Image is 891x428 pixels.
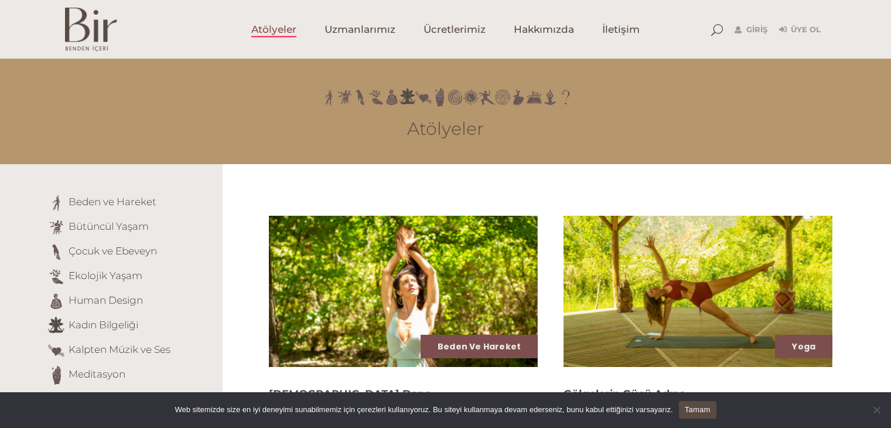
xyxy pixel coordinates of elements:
a: Ekolojik Yaşam [69,270,142,281]
a: [DEMOGRAPHIC_DATA] Dans [269,388,431,400]
a: Bütüncül Yaşam [69,220,149,232]
a: Tamam [679,401,716,419]
span: Ücretlerimiz [424,23,486,36]
a: Giriş [735,23,767,37]
a: Çocuk ve Ebeveyn [69,245,157,257]
a: Gölgelerin Gücü Adına [564,388,686,400]
a: Yoga [792,341,815,352]
a: Üye Ol [779,23,821,37]
span: Uzmanlarımız [325,23,395,36]
span: Web sitemizde size en iyi deneyimi sunabilmemiz için çerezleri kullanıyoruz. Bu siteyi kullanmaya... [175,404,672,416]
span: İletişim [602,23,640,36]
span: Hayır [870,404,882,416]
a: Beden ve Hareket [438,341,521,352]
a: Human Design [69,294,143,306]
span: Atölyeler [251,23,296,36]
a: Meditasyon [69,368,125,380]
span: Hakkımızda [514,23,574,36]
a: Kalpten Müzik ve Ses [69,344,170,355]
a: Kadın Bilgeliği [69,319,138,331]
a: Beden ve Hareket [69,196,156,208]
